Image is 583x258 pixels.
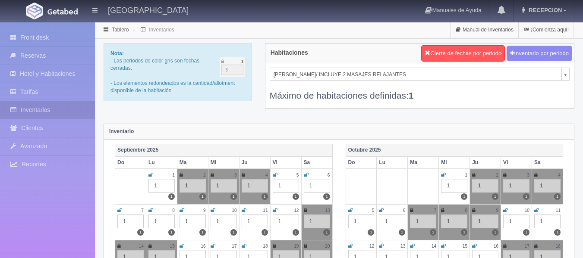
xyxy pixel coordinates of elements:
[534,179,561,193] div: 1
[439,156,470,169] th: Mi
[461,193,467,200] label: 1
[379,214,405,228] div: 1
[301,156,332,169] th: Sa
[400,244,405,249] small: 13
[348,214,375,228] div: 1
[377,156,408,169] th: Lu
[294,208,299,213] small: 12
[463,244,467,249] small: 15
[296,173,299,177] small: 5
[532,156,563,169] th: Sa
[441,179,467,193] div: 1
[523,193,529,200] label: 1
[494,244,498,249] small: 16
[503,179,529,193] div: 1
[149,27,174,33] a: Inventarios
[408,156,439,169] th: Ma
[270,81,570,102] div: Máximo de habitaciones definidas:
[239,156,270,169] th: Ju
[220,57,245,77] img: cutoff.png
[492,193,498,200] label: 1
[146,156,177,169] th: Lu
[556,208,561,213] small: 11
[203,208,206,213] small: 9
[115,156,146,169] th: Do
[172,208,175,213] small: 8
[323,193,330,200] label: 1
[470,156,501,169] th: Ju
[232,244,236,249] small: 17
[368,229,374,236] label: 1
[26,3,43,19] img: Getabed
[177,156,208,169] th: Ma
[409,90,414,100] b: 1
[534,214,561,228] div: 1
[199,193,206,200] label: 1
[527,173,529,177] small: 3
[271,50,308,56] h4: Habitaciones
[104,43,252,101] div: - Las periodos de color gris son fechas cerradas. - Los elementos redondeados es la cantidad/allo...
[273,214,299,228] div: 1
[304,179,330,193] div: 1
[234,173,237,177] small: 3
[117,214,144,228] div: 1
[293,229,299,236] label: 1
[139,244,144,249] small: 14
[507,46,572,62] button: Inventario por periodo
[148,214,175,228] div: 1
[325,208,330,213] small: 13
[172,173,175,177] small: 1
[556,244,561,249] small: 18
[503,214,529,228] div: 1
[328,173,330,177] small: 6
[451,22,518,38] a: Manual de Inventarios
[262,229,268,236] label: 1
[346,144,563,156] th: Octubre 2025
[274,68,558,81] span: [PERSON_NAME]/ INCLUYE 2 MASAJES RELAJANTES
[496,208,498,213] small: 9
[472,179,498,193] div: 1
[372,208,375,213] small: 5
[496,173,498,177] small: 2
[270,156,301,169] th: Vi
[501,156,532,169] th: Vi
[346,156,377,169] th: Do
[115,144,333,156] th: Septiembre 2025
[242,214,268,228] div: 1
[273,179,299,193] div: 1
[441,214,467,228] div: 1
[242,179,268,193] div: 1
[108,4,189,15] h4: [GEOGRAPHIC_DATA]
[472,214,498,228] div: 1
[201,244,205,249] small: 16
[432,244,436,249] small: 14
[168,193,175,200] label: 1
[211,214,237,228] div: 1
[523,229,529,236] label: 1
[270,68,570,81] a: [PERSON_NAME]/ INCLUYE 2 MASAJES RELAJANTES
[263,208,268,213] small: 11
[304,214,330,228] div: 1
[265,173,268,177] small: 4
[137,229,144,236] label: 1
[519,22,574,38] a: ¡Comienza aquí!
[558,173,561,177] small: 4
[461,229,467,236] label: 1
[403,208,406,213] small: 6
[208,156,239,169] th: Mi
[323,229,330,236] label: 1
[110,50,124,56] b: Nota:
[399,229,405,236] label: 1
[554,193,561,200] label: 1
[263,244,268,249] small: 18
[369,244,374,249] small: 12
[170,244,175,249] small: 15
[325,244,330,249] small: 20
[141,208,144,213] small: 7
[525,244,529,249] small: 17
[434,208,437,213] small: 7
[199,229,206,236] label: 1
[526,7,562,13] span: RECEPCION
[554,229,561,236] label: 1
[293,193,299,200] label: 1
